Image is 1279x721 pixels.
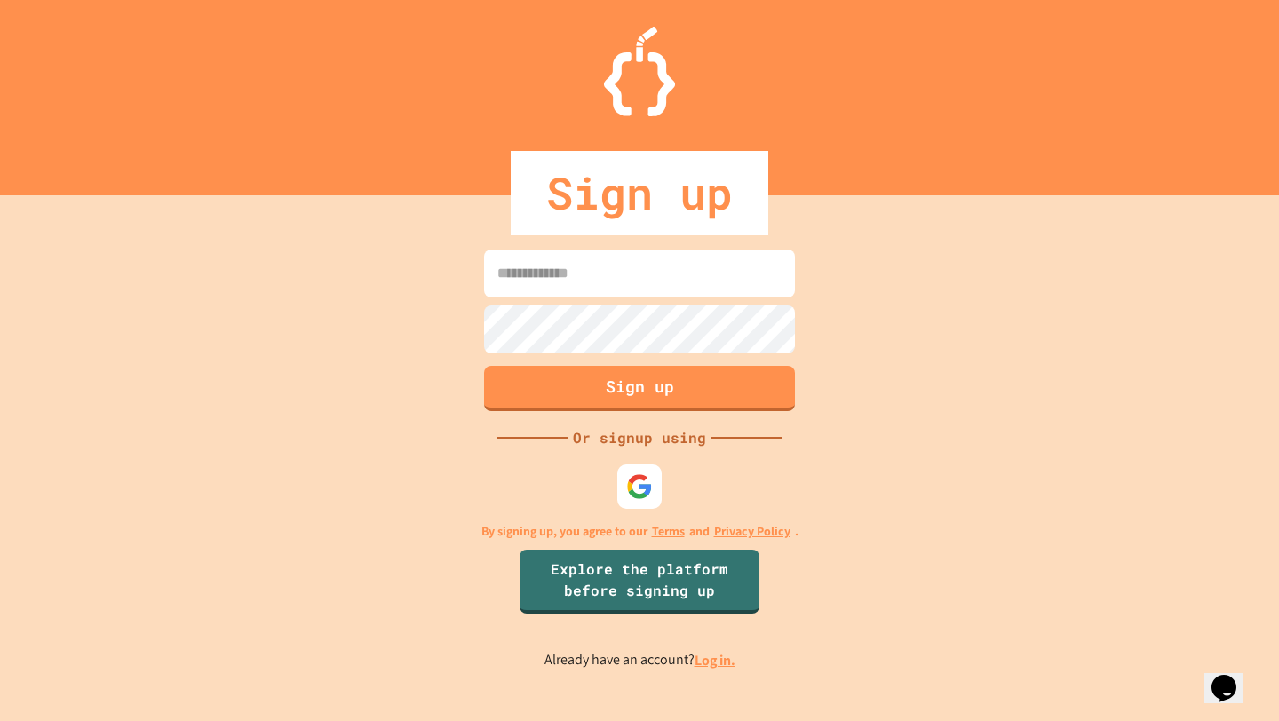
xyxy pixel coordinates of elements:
button: Sign up [484,366,795,411]
p: By signing up, you agree to our and . [481,522,798,541]
div: Sign up [511,151,768,235]
a: Privacy Policy [714,522,790,541]
p: Already have an account? [544,649,735,671]
iframe: chat widget [1204,650,1261,703]
div: Or signup using [568,427,711,448]
a: Log in. [695,651,735,669]
a: Terms [652,522,685,541]
img: google-icon.svg [626,473,653,500]
a: Explore the platform before signing up [520,550,759,614]
img: Logo.svg [604,27,675,116]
